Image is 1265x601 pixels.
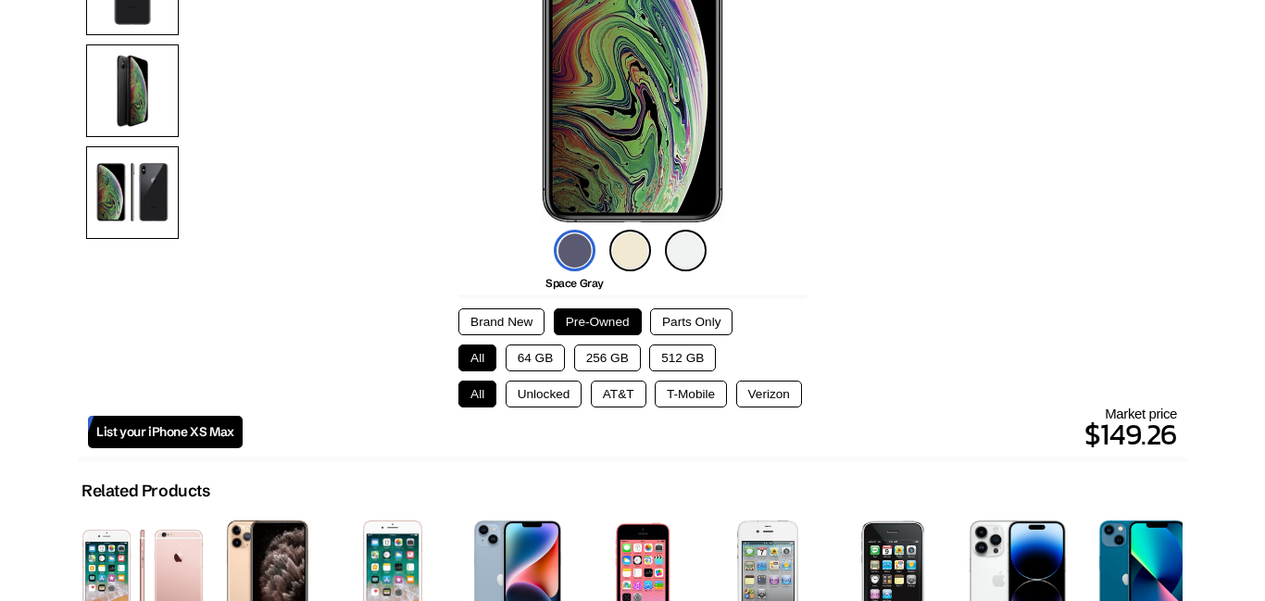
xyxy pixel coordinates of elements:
button: AT&T [591,381,646,407]
button: T-Mobile [655,381,727,407]
img: space-gray-icon [554,230,595,271]
button: 64 GB [506,344,566,371]
img: silver-icon [665,230,707,271]
button: All [458,381,496,407]
button: Unlocked [506,381,582,407]
p: $149.26 [243,412,1177,457]
button: Brand New [458,308,545,335]
button: Parts Only [650,308,733,335]
img: gold-icon [609,230,651,271]
img: Side [86,44,179,137]
button: Pre-Owned [554,308,642,335]
button: 512 GB [649,344,716,371]
button: 256 GB [574,344,641,371]
span: List your iPhone XS Max [96,424,234,440]
a: List your iPhone XS Max [88,416,243,448]
img: All [86,146,179,239]
h2: Related Products [81,481,210,501]
div: Market price [243,406,1177,457]
button: Verizon [736,381,802,407]
button: All [458,344,496,371]
span: Space Gray [545,276,604,290]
